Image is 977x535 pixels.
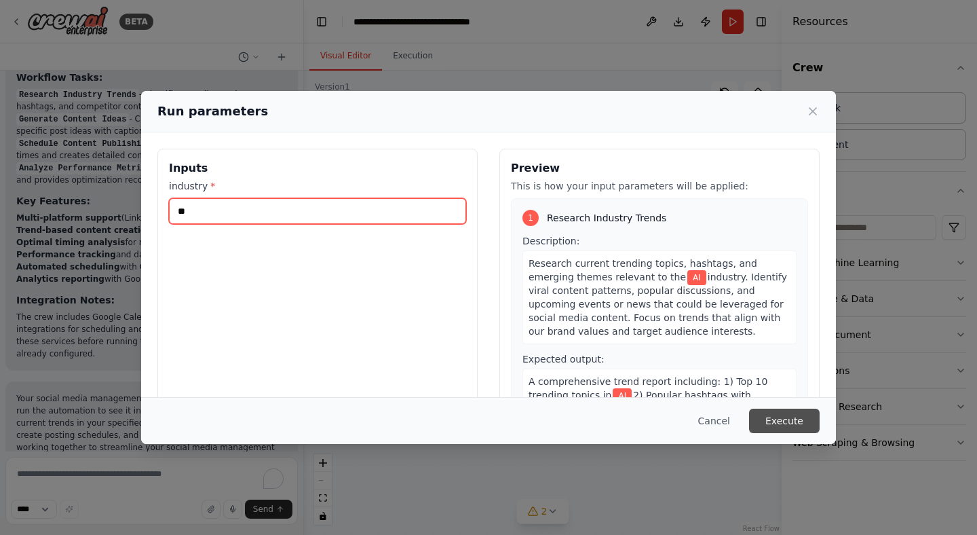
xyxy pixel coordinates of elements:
button: Execute [749,409,820,433]
span: Variable: industry [613,388,632,403]
span: Variable: industry [687,270,706,285]
h2: Run parameters [157,102,268,121]
h3: Preview [511,160,808,177]
button: Cancel [687,409,741,433]
span: Research current trending topics, hashtags, and emerging themes relevant to the [529,258,757,282]
span: 2) Popular hashtags with engagement potential 3) Emerging themes and conversation starters 4) Upc... [529,390,783,441]
span: Description: [522,236,579,246]
span: industry. Identify viral content patterns, popular discussions, and upcoming events or news that ... [529,272,787,337]
span: Research Industry Trends [547,211,666,225]
div: 1 [522,210,539,226]
span: A comprehensive trend report including: 1) Top 10 trending topics in [529,376,767,401]
h3: Inputs [169,160,466,177]
span: Expected output: [522,354,605,365]
p: This is how your input parameters will be applied: [511,179,808,193]
label: industry [169,179,466,193]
